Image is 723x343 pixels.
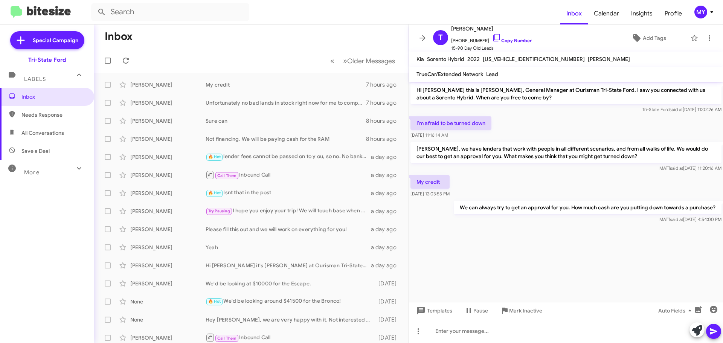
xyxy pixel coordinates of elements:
[217,173,237,178] span: Call Them
[427,56,464,63] span: Sorento Hybrid
[643,31,666,45] span: Add Tags
[206,333,375,342] div: Inbound Call
[375,280,403,287] div: [DATE]
[410,83,721,104] p: Hi [PERSON_NAME] this is [PERSON_NAME], General Manager at Ourisman Tri-State Ford. I saw you con...
[208,191,221,195] span: 🔥 Hot
[625,3,659,24] a: Insights
[652,304,700,317] button: Auto Fields
[694,6,707,18] div: MY
[206,262,371,269] div: Hi [PERSON_NAME] it's [PERSON_NAME] at Ourisman Tri-State Ford. Act fast to take advantage of gre...
[670,107,683,112] span: said at
[330,56,334,66] span: «
[670,165,683,171] span: said at
[326,53,339,69] button: Previous
[659,165,721,171] span: MATT [DATE] 11:20:16 AM
[33,37,78,44] span: Special Campaign
[410,175,450,189] p: My credit
[206,280,375,287] div: We'd be looking at $10000 for the Escape.
[483,56,585,63] span: [US_VEHICLE_IDENTIFICATION_NUMBER]
[10,31,84,49] a: Special Campaign
[451,24,532,33] span: [PERSON_NAME]
[206,316,375,323] div: Hey [PERSON_NAME], we are very happy with it. Not interested in selling it at this time. Thanks
[130,189,206,197] div: [PERSON_NAME]
[130,117,206,125] div: [PERSON_NAME]
[130,244,206,251] div: [PERSON_NAME]
[24,169,40,176] span: More
[206,189,371,197] div: Isnt that in the post
[588,3,625,24] a: Calendar
[343,56,347,66] span: »
[208,299,221,304] span: 🔥 Hot
[105,30,133,43] h1: Inbox
[130,262,206,269] div: [PERSON_NAME]
[130,226,206,233] div: [PERSON_NAME]
[473,304,488,317] span: Pause
[326,53,400,69] nav: Page navigation example
[438,32,443,44] span: T
[371,189,403,197] div: a day ago
[206,207,371,215] div: I hope you enjoy your trip! We will touch base when you are home and yuo can come take a look
[371,153,403,161] div: a day ago
[21,129,64,137] span: All Conversations
[206,170,371,180] div: Inbound Call
[21,93,85,101] span: Inbox
[416,56,424,63] span: Kia
[366,99,403,107] div: 7 hours ago
[409,304,458,317] button: Templates
[130,99,206,107] div: [PERSON_NAME]
[21,111,85,119] span: Needs Response
[130,171,206,179] div: [PERSON_NAME]
[658,304,694,317] span: Auto Fields
[642,107,721,112] span: Tri-State Ford [DATE] 11:02:26 AM
[509,304,542,317] span: Mark Inactive
[588,56,630,63] span: [PERSON_NAME]
[91,3,249,21] input: Search
[206,117,366,125] div: Sure can
[375,334,403,341] div: [DATE]
[371,207,403,215] div: a day ago
[467,56,480,63] span: 2022
[375,298,403,305] div: [DATE]
[130,135,206,143] div: [PERSON_NAME]
[347,57,395,65] span: Older Messages
[21,147,50,155] span: Save a Deal
[494,304,548,317] button: Mark Inactive
[371,262,403,269] div: a day ago
[339,53,400,69] button: Next
[451,33,532,44] span: [PHONE_NUMBER]
[454,201,721,214] p: We can always try to get an approval for you. How much cash are you putting down towards a purchase?
[486,71,498,78] span: Lead
[206,244,371,251] div: Yeah
[24,76,46,82] span: Labels
[206,99,366,107] div: Unfortunately no bad lands in stock right now for me to compete I appreciate the opportunity
[206,152,371,161] div: lender fees cannot be passed on to y ou, so no. No bank fees, just their interest rate
[28,56,66,64] div: Tri-State Ford
[492,38,532,43] a: Copy Number
[208,209,230,213] span: Try Pausing
[130,280,206,287] div: [PERSON_NAME]
[130,207,206,215] div: [PERSON_NAME]
[410,132,448,138] span: [DATE] 11:16:14 AM
[130,153,206,161] div: [PERSON_NAME]
[451,44,532,52] span: 15-90 Day Old Leads
[130,81,206,88] div: [PERSON_NAME]
[415,304,452,317] span: Templates
[659,3,688,24] a: Profile
[458,304,494,317] button: Pause
[410,116,491,130] p: I'm afraid to be turned down
[410,142,721,163] p: [PERSON_NAME], we have lenders that work with people in all different scenarios, and from all wal...
[206,135,366,143] div: Not financing. We will be paying cash for the RAM
[208,154,221,159] span: 🔥 Hot
[670,216,683,222] span: said at
[560,3,588,24] a: Inbox
[416,71,483,78] span: TrueCar/Extended Network
[130,334,206,341] div: [PERSON_NAME]
[688,6,715,18] button: MY
[366,135,403,143] div: 8 hours ago
[659,216,721,222] span: MATT [DATE] 4:54:00 PM
[410,191,450,197] span: [DATE] 12:03:55 PM
[130,316,206,323] div: None
[371,171,403,179] div: a day ago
